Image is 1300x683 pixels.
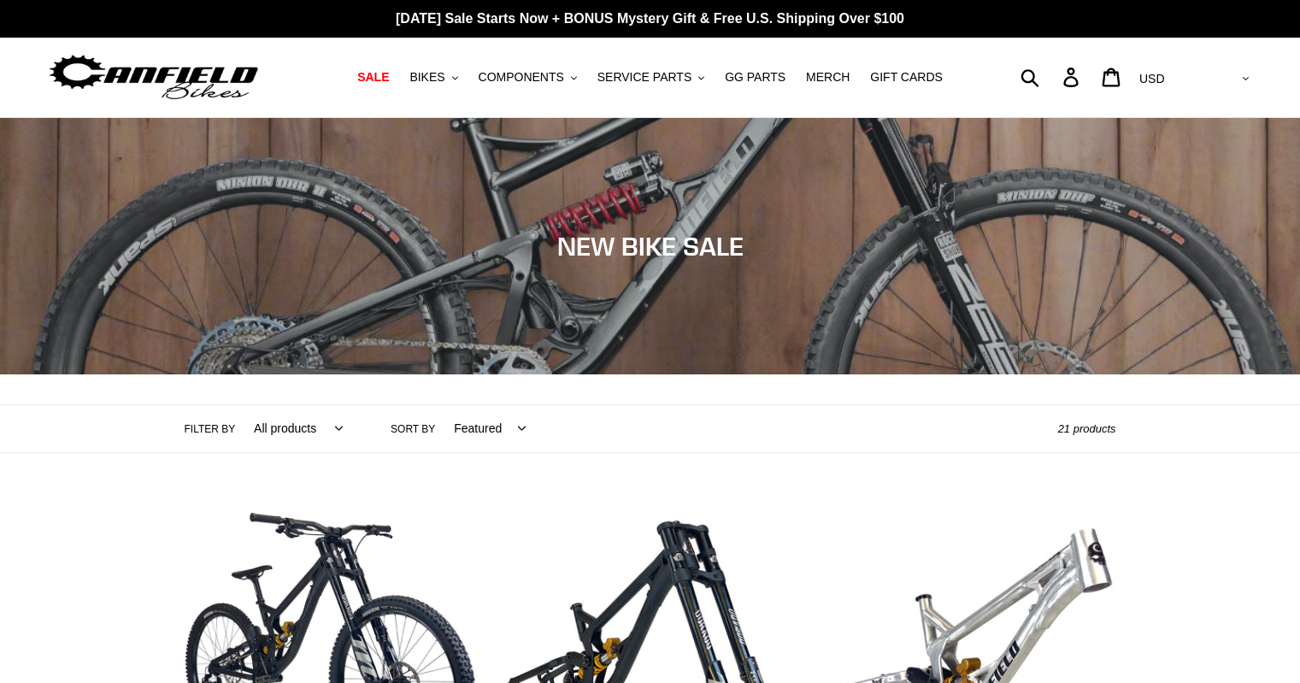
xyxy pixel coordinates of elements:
[797,66,858,89] a: MERCH
[589,66,713,89] button: SERVICE PARTS
[470,66,585,89] button: COMPONENTS
[409,70,444,85] span: BIKES
[1058,422,1116,435] span: 21 products
[401,66,466,89] button: BIKES
[862,66,951,89] a: GIFT CARDS
[47,50,261,104] img: Canfield Bikes
[870,70,943,85] span: GIFT CARDS
[349,66,397,89] a: SALE
[557,231,744,262] span: NEW BIKE SALE
[357,70,389,85] span: SALE
[597,70,691,85] span: SERVICE PARTS
[391,421,435,437] label: Sort by
[725,70,785,85] span: GG PARTS
[1030,58,1074,96] input: Search
[806,70,850,85] span: MERCH
[716,66,794,89] a: GG PARTS
[185,421,236,437] label: Filter by
[479,70,564,85] span: COMPONENTS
